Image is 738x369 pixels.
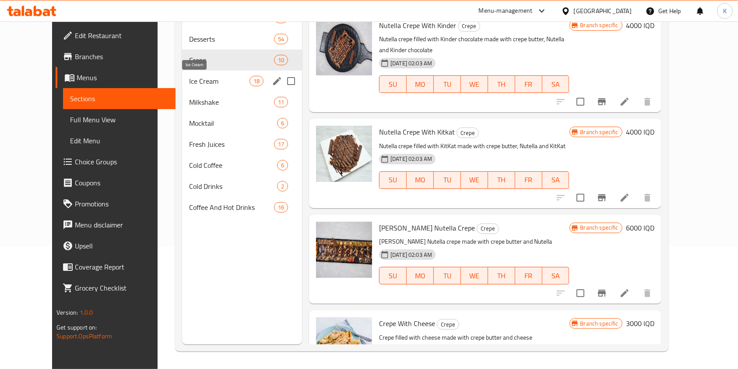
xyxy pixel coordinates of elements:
[387,251,436,259] span: [DATE] 02:03 AM
[571,92,590,111] span: Select to update
[437,270,457,282] span: TU
[437,319,459,330] div: Crepe
[63,109,176,130] a: Full Menu View
[437,78,457,91] span: TU
[488,75,515,93] button: TH
[457,128,479,138] div: Crepe
[577,21,622,29] span: Branch specific
[271,75,284,88] button: edit
[464,174,485,186] span: WE
[488,267,515,284] button: TH
[571,188,590,207] span: Select to update
[189,34,274,44] span: Desserts
[626,317,654,330] h6: 3000 IQD
[274,35,288,43] span: 54
[515,171,542,189] button: FR
[577,128,622,136] span: Branch specific
[189,76,249,86] span: Ice Cream
[189,181,277,192] span: Cold Drinks
[75,241,169,251] span: Upsell
[591,283,612,304] button: Branch-specific-item
[277,160,288,170] div: items
[407,171,434,189] button: MO
[619,96,630,107] a: Edit menu item
[591,187,612,208] button: Branch-specific-item
[56,67,176,88] a: Menus
[379,75,407,93] button: SU
[464,270,485,282] span: WE
[407,75,434,93] button: MO
[278,119,288,128] span: 6
[437,319,459,330] span: Crepe
[56,330,112,342] a: Support.OpsPlatform
[182,28,302,50] div: Desserts54
[182,197,302,218] div: Coffee And Hot Drinks16
[519,174,539,186] span: FR
[492,78,512,91] span: TH
[316,222,372,278] img: Shahram Nutella Crepe
[457,128,478,138] span: Crepe
[189,55,274,65] span: Crepe
[379,317,435,330] span: Crepe With Cheese
[316,126,372,182] img: Nutella Crepe With Kitkat
[492,174,512,186] span: TH
[189,202,274,213] span: Coffee And Hot Drinks
[577,224,622,232] span: Branch specific
[383,174,403,186] span: SU
[75,199,169,209] span: Promotions
[250,76,264,86] div: items
[274,140,288,149] span: 17
[189,139,274,149] div: Fresh Juices
[56,214,176,235] a: Menu disclaimer
[56,151,176,172] a: Choice Groups
[75,30,169,41] span: Edit Restaurant
[75,262,169,272] span: Coverage Report
[383,78,403,91] span: SU
[274,202,288,213] div: items
[477,224,499,234] div: Crepe
[182,176,302,197] div: Cold Drinks2
[189,97,274,107] span: Milkshake
[379,236,569,247] p: [PERSON_NAME] Nutella crepe made with crepe butter and Nutella
[458,21,480,31] span: Crepe
[519,270,539,282] span: FR
[519,78,539,91] span: FR
[277,181,288,192] div: items
[546,78,566,91] span: SA
[56,277,176,298] a: Grocery Checklist
[189,160,277,170] span: Cold Coffee
[434,171,461,189] button: TU
[574,6,632,16] div: [GEOGRAPHIC_DATA]
[56,172,176,193] a: Coupons
[387,59,436,67] span: [DATE] 02:03 AM
[182,50,302,71] div: Crepe10
[546,174,566,186] span: SA
[278,182,288,191] span: 2
[542,171,569,189] button: SA
[189,118,277,128] span: Mocktail
[434,75,461,93] button: TU
[75,283,169,293] span: Grocery Checklist
[387,155,436,163] span: [DATE] 02:03 AM
[515,267,542,284] button: FR
[56,322,97,333] span: Get support on:
[379,141,569,152] p: Nutella crepe filled with KitKat made with crepe butter, Nutella and KitKat
[379,221,475,234] span: [PERSON_NAME] Nutella Crepe
[379,34,569,56] p: Nutella crepe filled with Kinder chocolate made with crepe butter, Nutella and Kinder chocolate
[626,222,654,234] h6: 6000 IQD
[379,171,407,189] button: SU
[75,156,169,167] span: Choice Groups
[488,171,515,189] button: TH
[379,267,407,284] button: SU
[619,288,630,298] a: Edit menu item
[542,267,569,284] button: SA
[182,4,302,221] nav: Menu sections
[379,125,455,138] span: Nutella Crepe With Kitkat
[591,91,612,112] button: Branch-specific-item
[379,332,569,343] p: Crepe filled with cheese made with crepe butter and cheese
[723,6,727,16] span: K
[637,187,658,208] button: delete
[274,97,288,107] div: items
